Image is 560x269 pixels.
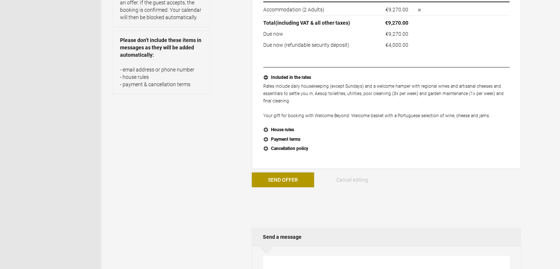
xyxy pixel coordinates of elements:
flynt-currency: €4,000.00 [385,42,408,48]
flynt-currency: €9,270.00 [385,20,408,26]
td: Accommodation (2 Adults) [263,2,362,15]
button: Payment terms [263,135,510,144]
button: Cancel editing [321,172,383,187]
span: (including VAT & all other taxes) [275,20,350,26]
td: Due now (refundable security deposit) [263,39,362,49]
button: Send Offer [252,172,314,187]
button: House rules [263,125,510,135]
button: Cancellation policy [263,144,510,154]
strong: Please don’t include these items in messages as they will be added automatically: [120,36,202,59]
flynt-currency: €9,270.00 [385,31,408,37]
h2: Send a message [252,228,521,246]
button: Included in the rates [263,73,510,83]
th: Total [263,15,362,29]
p: Rates include daily housekeeping (except Sundays) and a welcome hamper with regional wines and ar... [263,83,510,119]
p: - email address or phone number - house rules - payment & cancellation terms [120,66,202,88]
flynt-currency: €9,270.00 [385,7,408,13]
td: Due now [263,28,362,39]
